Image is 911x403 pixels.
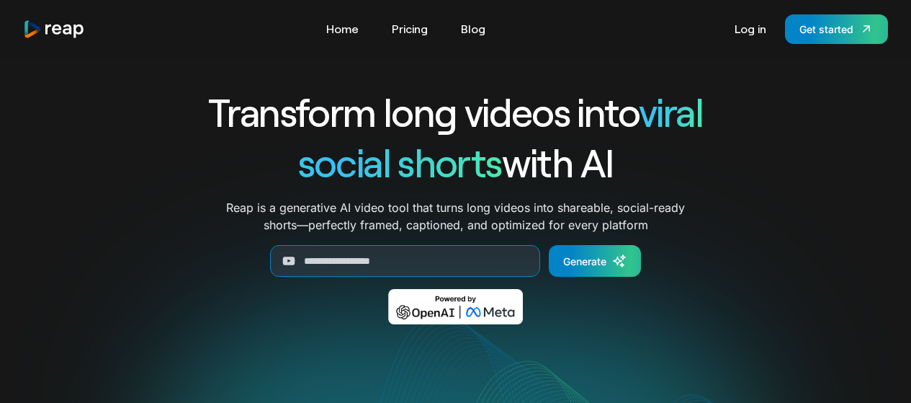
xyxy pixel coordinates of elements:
a: Log in [727,17,773,40]
span: social shorts [298,138,502,185]
a: home [23,19,85,39]
a: Generate [549,245,641,277]
div: Generate [563,254,606,269]
div: Get started [799,22,853,37]
p: Reap is a generative AI video tool that turns long videos into shareable, social-ready shorts—per... [226,199,685,234]
a: Get started [785,14,888,44]
img: Powered by OpenAI & Meta [388,289,523,324]
a: Blog [454,17,493,40]
form: Generate Form [156,245,755,277]
a: Pricing [385,17,435,40]
span: viral [639,88,703,135]
h1: with AI [156,137,755,187]
h1: Transform long videos into [156,87,755,137]
a: Home [319,17,366,40]
img: reap logo [23,19,85,39]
